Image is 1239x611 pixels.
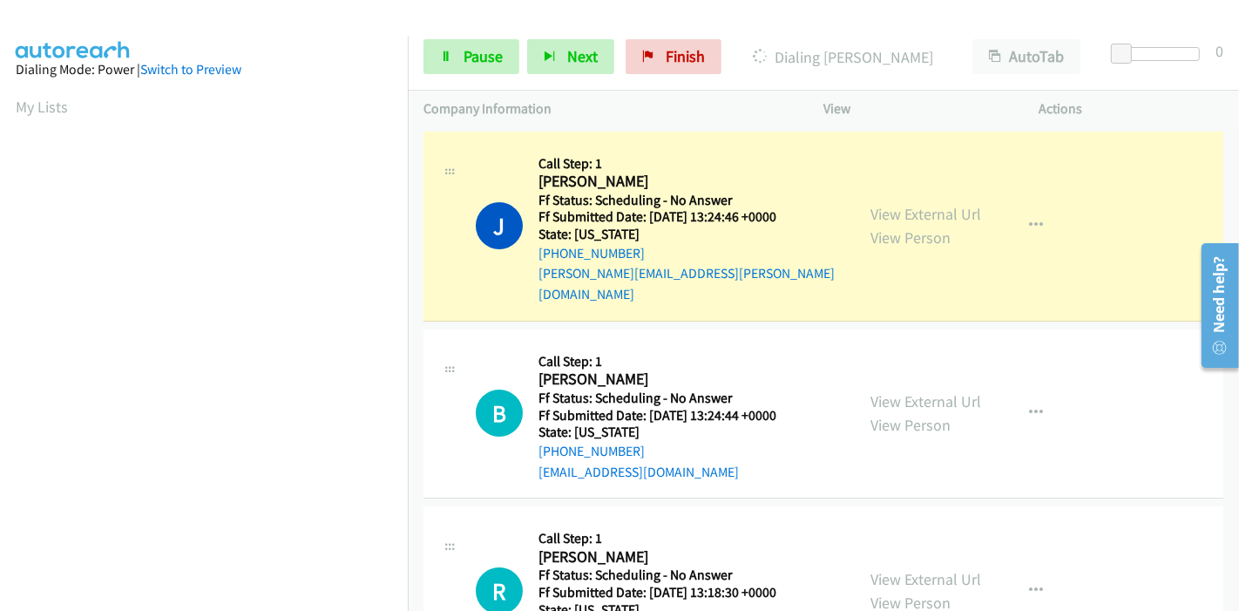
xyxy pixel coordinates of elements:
h5: Ff Submitted Date: [DATE] 13:18:30 +0000 [538,584,798,601]
h1: J [476,202,523,249]
p: View [823,98,1008,119]
a: Pause [423,39,519,74]
button: Next [527,39,614,74]
h5: Call Step: 1 [538,530,798,547]
p: Company Information [423,98,792,119]
p: Actions [1039,98,1224,119]
h5: Ff Status: Scheduling - No Answer [538,390,798,407]
h5: Ff Status: Scheduling - No Answer [538,567,798,584]
h1: B [476,390,523,437]
h2: [PERSON_NAME] [538,547,798,567]
h5: Ff Submitted Date: [DATE] 13:24:46 +0000 [538,208,839,226]
a: My Lists [16,97,68,117]
h2: [PERSON_NAME] [538,172,798,192]
iframe: Resource Center [1189,236,1239,375]
span: Pause [464,46,503,66]
a: [PHONE_NUMBER] [538,245,645,261]
a: View Person [870,415,951,435]
span: Next [567,46,598,66]
a: View External Url [870,391,981,411]
h5: Call Step: 1 [538,353,798,370]
button: AutoTab [972,39,1080,74]
h5: Ff Status: Scheduling - No Answer [538,192,839,209]
h5: Ff Submitted Date: [DATE] 13:24:44 +0000 [538,407,798,424]
p: Dialing [PERSON_NAME] [745,45,941,69]
a: Switch to Preview [140,61,241,78]
div: The call is yet to be attempted [476,390,523,437]
a: View External Url [870,204,981,224]
a: Finish [626,39,721,74]
a: View External Url [870,569,981,589]
div: 0 [1215,39,1223,63]
h2: [PERSON_NAME] [538,370,798,390]
a: View Person [870,227,951,248]
h5: Call Step: 1 [538,155,839,173]
a: [PHONE_NUMBER] [538,443,645,459]
div: Dialing Mode: Power | [16,59,392,80]
span: Finish [666,46,705,66]
h5: State: [US_STATE] [538,424,798,441]
a: [EMAIL_ADDRESS][DOMAIN_NAME] [538,464,739,480]
a: [PERSON_NAME][EMAIL_ADDRESS][PERSON_NAME][DOMAIN_NAME] [538,265,835,302]
h5: State: [US_STATE] [538,226,839,243]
